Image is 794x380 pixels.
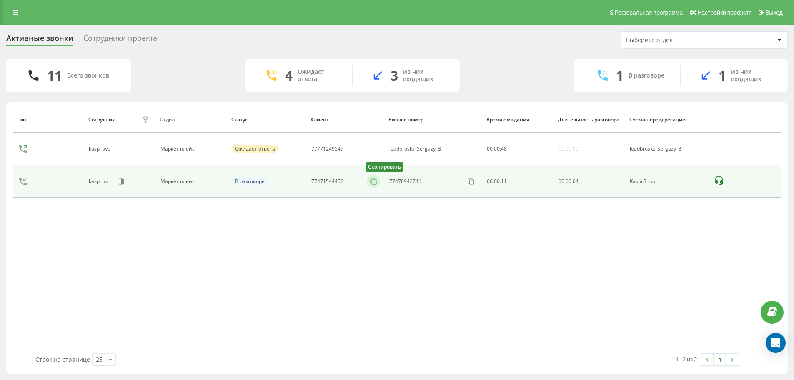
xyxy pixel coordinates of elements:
span: 00 [559,178,564,185]
div: Скопировать [366,162,403,172]
div: В разговоре [232,178,268,185]
span: Реферальная программа [614,9,683,16]
div: 77771249547 [311,146,343,152]
div: 3 [391,68,398,83]
span: 48 [501,145,507,152]
span: 00 [566,178,571,185]
div: 00:00:11 [487,179,549,184]
div: 1 - 2 из 2 [676,355,697,363]
span: Настройки профиля [697,9,751,16]
a: 1 [714,354,726,365]
span: 04 [573,178,579,185]
div: Схема переадресации [629,117,706,123]
div: Сотрудник [88,117,115,123]
div: : : [559,179,579,184]
div: : : [487,146,507,152]
div: Статус [231,117,303,123]
div: 11 [47,68,62,83]
div: Активные звонки [6,34,73,47]
span: Выход [765,9,783,16]
div: Клиент [311,117,381,123]
div: Ожидает ответа [298,68,340,83]
div: Kaspi Shop [630,179,705,184]
div: В разговоре [629,72,664,79]
div: leadbroskz_Sergazy_B [389,146,441,152]
div: 00:00:00 [559,146,579,152]
span: 00 [494,145,500,152]
div: 25 [96,355,103,364]
div: leadbroskz_Sergazy_B [630,146,705,152]
div: Из них входящих [403,68,447,83]
div: 1 [616,68,624,83]
div: 77470942741 [389,179,421,184]
div: Из них входящих [731,68,775,83]
span: 00 [487,145,493,152]
div: 77471544452 [311,179,343,184]
div: Бизнес номер [388,117,478,123]
div: Всего звонков [67,72,109,79]
div: Длительность разговора [558,117,621,123]
div: Тип [17,117,80,123]
div: Выберите отдел [626,37,726,44]
div: kaspi two [89,146,113,152]
span: Строк на странице [35,355,90,363]
div: Отдел [160,117,223,123]
div: Сотрудники проекта [83,34,157,47]
div: Маркет плейс [160,179,223,184]
div: kaspi two [89,179,113,184]
div: 4 [285,68,293,83]
div: Время ожидания [486,117,550,123]
div: Ожидает ответа [232,145,278,153]
div: Open Intercom Messenger [766,333,786,353]
div: Маркет плейс [160,146,223,152]
div: 1 [719,68,726,83]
